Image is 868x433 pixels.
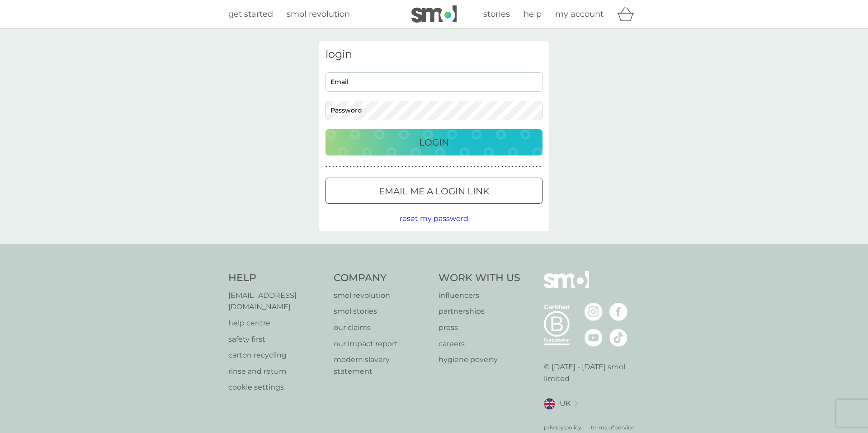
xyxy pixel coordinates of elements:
span: smol revolution [287,9,350,19]
p: ● [481,165,482,169]
p: ● [477,165,479,169]
img: visit the smol Facebook page [609,303,627,321]
p: ● [484,165,486,169]
h4: Help [228,271,325,285]
p: ● [363,165,365,169]
p: © [DATE] - [DATE] smol limited [544,361,640,384]
p: ● [446,165,448,169]
a: influencers [439,290,520,301]
img: select a new location [575,401,578,406]
p: ● [391,165,393,169]
p: careers [439,338,520,350]
a: help centre [228,317,325,329]
p: Email me a login link [379,184,489,198]
img: UK flag [544,398,555,409]
span: reset my password [400,214,468,223]
a: press [439,322,520,334]
p: ● [515,165,517,169]
p: ● [395,165,396,169]
p: ● [529,165,531,169]
p: ● [370,165,372,169]
a: help [524,8,542,21]
button: Login [325,129,542,155]
p: ● [398,165,400,169]
a: [EMAIL_ADDRESS][DOMAIN_NAME] [228,290,325,313]
p: ● [387,165,389,169]
p: ● [467,165,469,169]
button: Email me a login link [325,178,542,204]
span: stories [483,9,510,19]
a: modern slavery statement [334,354,430,377]
p: ● [336,165,338,169]
p: ● [443,165,444,169]
img: visit the smol Tiktok page [609,329,627,347]
a: get started [228,8,273,21]
a: rinse and return [228,366,325,377]
p: ● [346,165,348,169]
p: ● [401,165,403,169]
p: ● [525,165,527,169]
span: my account [555,9,604,19]
p: ● [495,165,496,169]
p: Login [419,135,449,150]
span: get started [228,9,273,19]
p: ● [425,165,427,169]
p: ● [343,165,344,169]
a: privacy policy [544,423,581,432]
p: ● [357,165,359,169]
p: ● [422,165,424,169]
span: help [524,9,542,19]
a: my account [555,8,604,21]
p: ● [432,165,434,169]
p: ● [522,165,524,169]
p: ● [453,165,455,169]
a: cookie settings [228,381,325,393]
img: visit the smol Instagram page [585,303,603,321]
p: ● [463,165,465,169]
p: ● [450,165,452,169]
a: smol revolution [334,290,430,301]
a: partnerships [439,306,520,317]
a: carton recycling [228,349,325,361]
a: smol stories [334,306,430,317]
p: ● [405,165,406,169]
p: ● [340,165,341,169]
a: safety first [228,334,325,345]
a: our impact report [334,338,430,350]
p: ● [384,165,386,169]
p: ● [412,165,414,169]
a: hygiene poverty [439,354,520,366]
p: ● [325,165,327,169]
button: reset my password [400,213,468,225]
p: ● [332,165,334,169]
p: ● [374,165,376,169]
p: ● [457,165,458,169]
p: ● [436,165,438,169]
p: ● [360,165,362,169]
h3: login [325,48,542,61]
p: ● [536,165,538,169]
a: our claims [334,322,430,334]
span: UK [560,398,571,409]
a: stories [483,8,510,21]
p: ● [487,165,489,169]
a: terms of service [591,423,634,432]
p: ● [460,165,462,169]
p: ● [539,165,541,169]
img: smol [544,271,589,302]
p: ● [439,165,441,169]
img: visit the smol Youtube page [585,329,603,347]
p: ● [353,165,355,169]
